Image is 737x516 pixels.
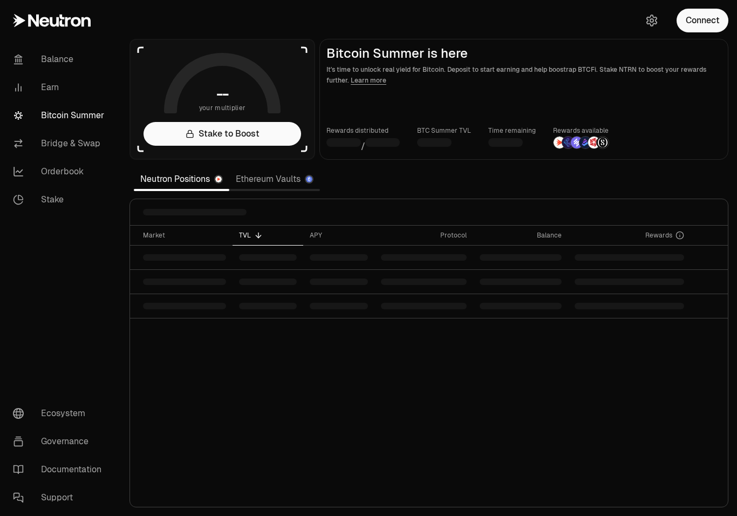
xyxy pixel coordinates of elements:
[326,64,721,86] p: It's time to unlock real yield for Bitcoin. Deposit to start earning and help boostrap BTCFi. Sta...
[562,137,574,148] img: EtherFi Points
[645,231,672,240] span: Rewards
[134,168,229,190] a: Neutron Positions
[4,484,117,512] a: Support
[4,73,117,101] a: Earn
[143,231,226,240] div: Market
[216,85,229,103] h1: --
[229,168,320,190] a: Ethereum Vaults
[4,130,117,158] a: Bridge & Swap
[4,456,117,484] a: Documentation
[4,45,117,73] a: Balance
[4,158,117,186] a: Orderbook
[588,137,600,148] img: Mars Fragments
[4,186,117,214] a: Stake
[326,125,400,136] p: Rewards distributed
[597,137,609,148] img: Structured Points
[4,399,117,427] a: Ecosystem
[579,137,591,148] img: Bedrock Diamonds
[306,176,312,182] img: Ethereum Logo
[239,231,297,240] div: TVL
[4,427,117,456] a: Governance
[215,176,222,182] img: Neutron Logo
[677,9,728,32] button: Connect
[326,46,721,61] h2: Bitcoin Summer is here
[571,137,583,148] img: Solv Points
[480,231,562,240] div: Balance
[310,231,368,240] div: APY
[381,231,466,240] div: Protocol
[144,122,301,146] a: Stake to Boost
[488,125,536,136] p: Time remaining
[351,76,386,85] a: Learn more
[417,125,471,136] p: BTC Summer TVL
[199,103,246,113] span: your multiplier
[326,136,400,153] div: /
[554,137,565,148] img: NTRN
[4,101,117,130] a: Bitcoin Summer
[553,125,609,136] p: Rewards available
